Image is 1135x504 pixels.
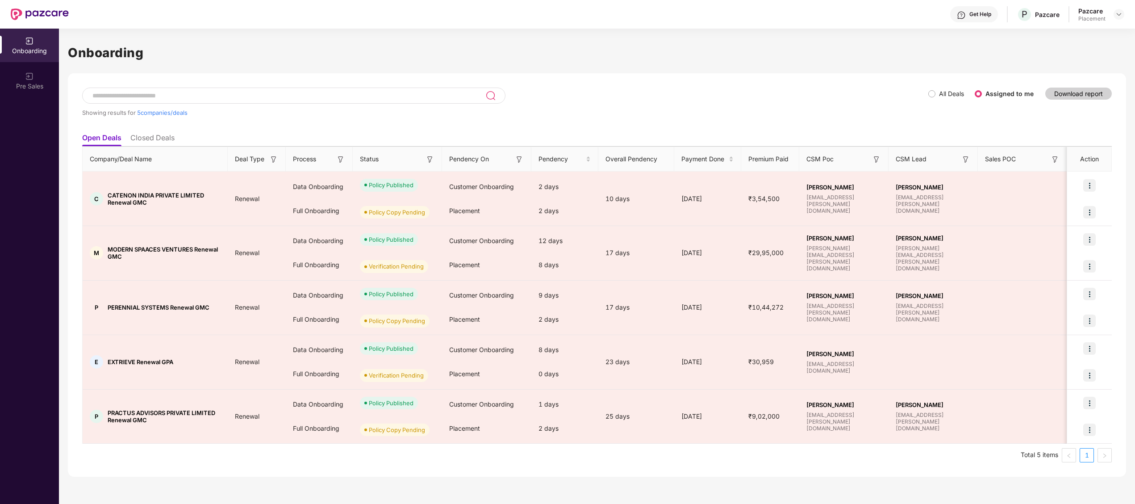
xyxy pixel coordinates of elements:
span: Renewal [228,303,267,311]
span: [PERSON_NAME] [806,292,881,299]
span: Placement [449,261,480,269]
img: icon [1083,233,1096,246]
div: P [90,301,103,314]
div: Full Onboarding [286,199,353,223]
span: PERENNIAL SYSTEMS Renewal GMC [108,304,209,311]
div: E [90,355,103,369]
span: [PERSON_NAME] [896,235,971,242]
div: 2 days [531,307,598,332]
img: svg+xml;base64,PHN2ZyB3aWR0aD0iMTYiIGhlaWdodD0iMTYiIHZpZXdCb3g9IjAgMCAxNiAxNiIgZmlsbD0ibm9uZSIgeG... [426,155,434,164]
div: [DATE] [674,194,741,204]
div: P [90,410,103,423]
div: Showing results for [82,109,928,116]
li: Closed Deals [130,133,175,146]
div: Full Onboarding [286,362,353,386]
div: 2 days [531,199,598,223]
th: Company/Deal Name [83,147,228,172]
div: Data Onboarding [286,229,353,253]
span: Process [293,154,316,164]
span: [EMAIL_ADDRESS][DOMAIN_NAME] [806,361,881,374]
th: Premium Paid [741,147,799,172]
label: All Deals [939,90,964,97]
img: icon [1083,288,1096,300]
div: Policy Published [369,290,413,298]
li: Previous Page [1062,448,1076,462]
div: Data Onboarding [286,283,353,307]
img: icon [1083,397,1096,409]
div: Policy Copy Pending [369,316,425,325]
span: [EMAIL_ADDRESS][PERSON_NAME][DOMAIN_NAME] [896,194,971,214]
span: ₹29,95,000 [741,249,791,256]
li: 1 [1080,448,1094,462]
button: right [1097,448,1112,462]
span: Customer Onboarding [449,183,514,190]
span: P [1022,9,1027,20]
span: left [1066,453,1072,458]
div: Policy Copy Pending [369,425,425,434]
button: Download report [1045,88,1112,100]
div: [DATE] [674,302,741,312]
div: Full Onboarding [286,253,353,277]
span: [PERSON_NAME] [896,184,971,191]
span: CSM Poc [806,154,834,164]
img: svg+xml;base64,PHN2ZyB3aWR0aD0iMjQiIGhlaWdodD0iMjUiIHZpZXdCb3g9IjAgMCAyNCAyNSIgZmlsbD0ibm9uZSIgeG... [485,90,496,101]
img: svg+xml;base64,PHN2ZyB3aWR0aD0iMTYiIGhlaWdodD0iMTYiIHZpZXdCb3g9IjAgMCAxNiAxNiIgZmlsbD0ibm9uZSIgeG... [515,155,524,164]
img: svg+xml;base64,PHN2ZyBpZD0iSGVscC0zMngzMiIgeG1sbnM9Imh0dHA6Ly93d3cudzMub3JnLzIwMDAvc3ZnIiB3aWR0aD... [957,11,966,20]
span: PRACTUS ADVISORS PRIVATE LIMITED Renewal GMC [108,409,221,424]
div: 8 days [531,338,598,362]
span: Customer Onboarding [449,237,514,244]
div: C [90,192,103,206]
div: Data Onboarding [286,175,353,199]
img: svg+xml;base64,PHN2ZyB3aWR0aD0iMTYiIGhlaWdodD0iMTYiIHZpZXdCb3g9IjAgMCAxNiAxNiIgZmlsbD0ibm9uZSIgeG... [961,155,970,164]
span: [EMAIL_ADDRESS][PERSON_NAME][DOMAIN_NAME] [896,412,971,432]
span: Customer Onboarding [449,291,514,299]
div: 1 days [531,392,598,416]
img: svg+xml;base64,PHN2ZyB3aWR0aD0iMjAiIGhlaWdodD0iMjAiIHZpZXdCb3g9IjAgMCAyMCAyMCIgZmlsbD0ibm9uZSIgeG... [25,37,34,46]
img: icon [1083,260,1096,273]
span: ₹30,959 [741,358,781,365]
span: Customer Onboarding [449,346,514,353]
span: Sales POC [985,154,1016,164]
span: Status [360,154,379,164]
span: Renewal [228,249,267,256]
span: [PERSON_NAME] [806,235,881,242]
span: CSM Lead [896,154,926,164]
span: Renewal [228,195,267,202]
div: [DATE] [674,412,741,421]
span: Deal Type [235,154,264,164]
img: svg+xml;base64,PHN2ZyB3aWR0aD0iMjAiIGhlaWdodD0iMjAiIHZpZXdCb3g9IjAgMCAyMCAyMCIgZmlsbD0ibm9uZSIgeG... [25,72,34,81]
div: Get Help [969,11,991,18]
a: 1 [1080,449,1093,462]
span: Payment Done [681,154,727,164]
img: svg+xml;base64,PHN2ZyB3aWR0aD0iMTYiIGhlaWdodD0iMTYiIHZpZXdCb3g9IjAgMCAxNiAxNiIgZmlsbD0ibm9uZSIgeG... [336,155,345,164]
div: Policy Published [369,181,413,189]
span: Placement [449,315,480,323]
span: [EMAIL_ADDRESS][PERSON_NAME][DOMAIN_NAME] [806,412,881,432]
span: Customer Onboarding [449,400,514,408]
div: Full Onboarding [286,416,353,441]
div: Policy Published [369,399,413,407]
div: Data Onboarding [286,392,353,416]
span: [PERSON_NAME][EMAIL_ADDRESS][PERSON_NAME][DOMAIN_NAME] [806,245,881,272]
div: Pazcare [1035,10,1060,19]
div: Verification Pending [369,262,424,271]
div: 0 days [531,362,598,386]
div: 2 days [531,416,598,441]
div: Placement [1078,15,1106,22]
span: EXTRIEVE Renewal GPA [108,358,173,365]
label: Assigned to me [985,90,1034,97]
span: ₹9,02,000 [741,412,787,420]
img: icon [1083,369,1096,382]
div: 25 days [598,412,674,421]
span: [PERSON_NAME] [806,401,881,408]
img: icon [1083,342,1096,355]
div: 17 days [598,302,674,312]
img: svg+xml;base64,PHN2ZyBpZD0iRHJvcGRvd24tMzJ4MzIiIHhtbG5zPSJodHRwOi8vd3d3LnczLm9yZy8yMDAwL3N2ZyIgd2... [1115,11,1122,18]
span: [PERSON_NAME] [806,350,881,357]
button: left [1062,448,1076,462]
div: 10 days [598,194,674,204]
span: ₹3,54,500 [741,195,787,202]
div: 9 days [531,283,598,307]
span: MODERN SPAACES VENTURES Renewal GMC [108,246,221,260]
div: Full Onboarding [286,307,353,332]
